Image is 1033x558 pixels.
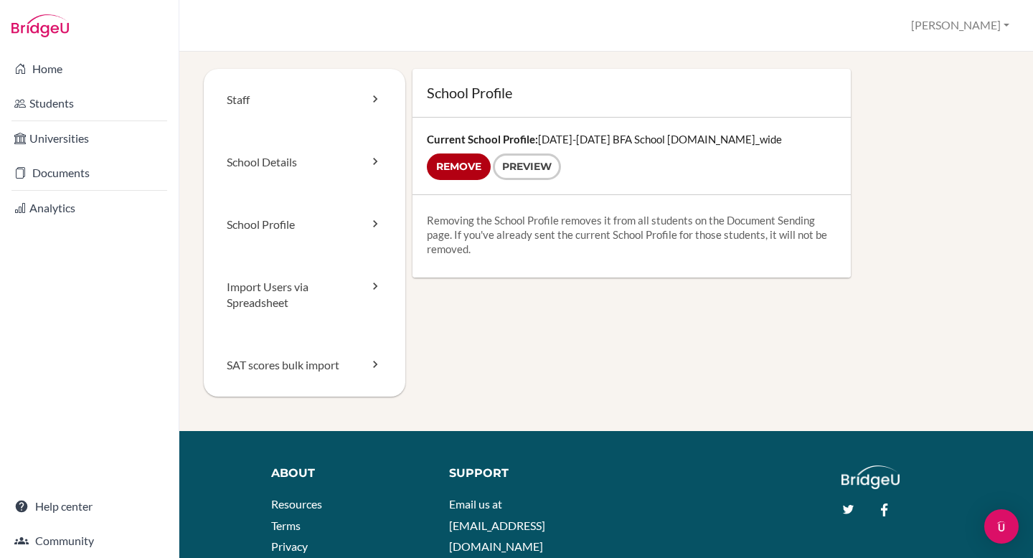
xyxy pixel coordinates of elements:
[3,159,176,187] a: Documents
[3,55,176,83] a: Home
[412,118,851,194] div: [DATE]-[DATE] BFA School [DOMAIN_NAME]_wide
[271,519,301,532] a: Terms
[11,14,69,37] img: Bridge-U
[3,526,176,555] a: Community
[449,465,595,482] div: Support
[204,131,405,194] a: School Details
[204,69,405,131] a: Staff
[271,465,428,482] div: About
[204,194,405,256] a: School Profile
[3,124,176,153] a: Universities
[449,497,545,553] a: Email us at [EMAIL_ADDRESS][DOMAIN_NAME]
[204,256,405,335] a: Import Users via Spreadsheet
[427,153,491,180] input: Remove
[3,89,176,118] a: Students
[3,492,176,521] a: Help center
[905,12,1016,39] button: [PERSON_NAME]
[841,465,900,489] img: logo_white@2x-f4f0deed5e89b7ecb1c2cc34c3e3d731f90f0f143d5ea2071677605dd97b5244.png
[271,539,308,553] a: Privacy
[204,334,405,397] a: SAT scores bulk import
[427,133,538,146] strong: Current School Profile:
[493,153,561,180] a: Preview
[984,509,1019,544] div: Open Intercom Messenger
[271,497,322,511] a: Resources
[427,213,836,256] p: Removing the School Profile removes it from all students on the Document Sending page. If you've ...
[3,194,176,222] a: Analytics
[427,83,836,103] h1: School Profile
